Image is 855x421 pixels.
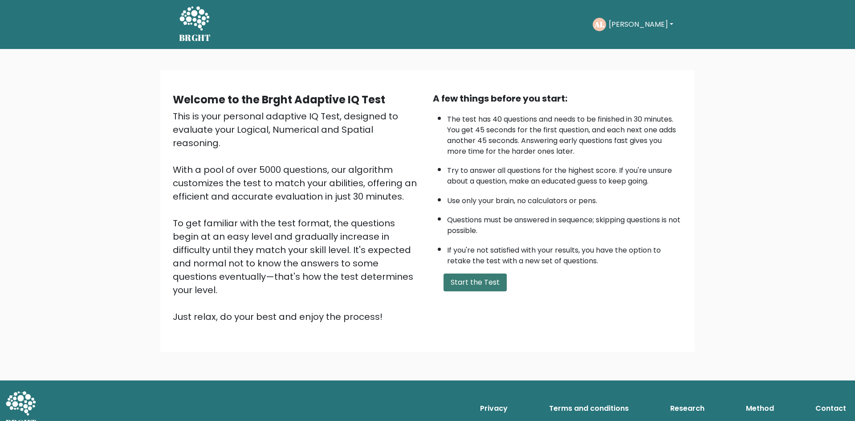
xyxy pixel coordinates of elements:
[173,110,422,323] div: This is your personal adaptive IQ Test, designed to evaluate your Logical, Numerical and Spatial ...
[179,4,211,45] a: BRGHT
[179,33,211,43] h5: BRGHT
[447,191,682,206] li: Use only your brain, no calculators or pens.
[447,241,682,266] li: If you're not satisfied with your results, you have the option to retake the test with a new set ...
[546,400,632,417] a: Terms and conditions
[742,400,778,417] a: Method
[447,210,682,236] li: Questions must be answered in sequence; skipping questions is not possible.
[173,92,385,107] b: Welcome to the Brght Adaptive IQ Test
[667,400,708,417] a: Research
[812,400,850,417] a: Contact
[606,19,676,30] button: [PERSON_NAME]
[447,110,682,157] li: The test has 40 questions and needs to be finished in 30 minutes. You get 45 seconds for the firs...
[447,161,682,187] li: Try to answer all questions for the highest score. If you're unsure about a question, make an edu...
[594,19,604,29] text: AL
[444,274,507,291] button: Start the Test
[476,400,511,417] a: Privacy
[433,92,682,105] div: A few things before you start:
